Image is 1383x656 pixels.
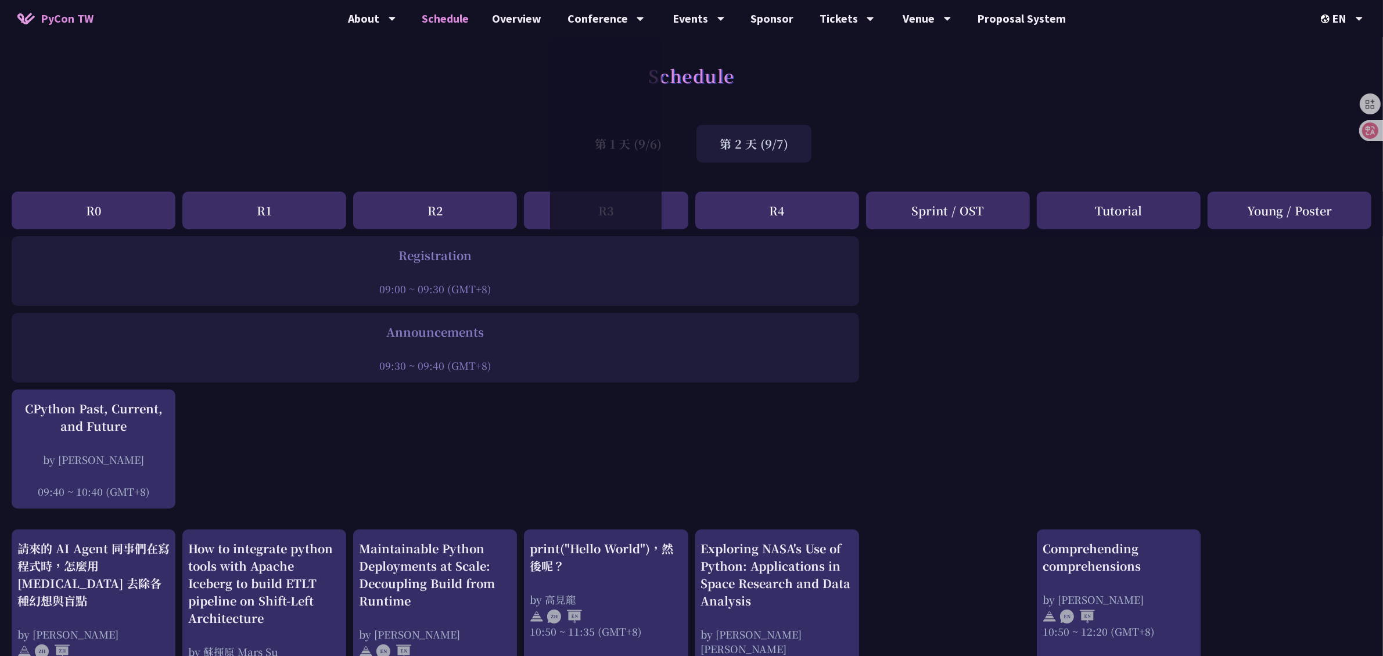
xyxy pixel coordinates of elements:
div: R3 [524,192,688,229]
img: svg+xml;base64,PHN2ZyB4bWxucz0iaHR0cDovL3d3dy53My5vcmcvMjAwMC9zdmciIHdpZHRoPSIyNCIgaGVpZ2h0PSIyNC... [530,610,544,623]
img: ENEN.5a408d1.svg [1060,610,1095,623]
div: by 高見龍 [530,592,682,607]
div: Sprint / OST [866,192,1030,229]
div: Comprehending comprehensions [1043,540,1195,575]
div: How to integrate python tools with Apache Iceberg to build ETLT pipeline on Shift-Left Architecture [188,540,340,627]
div: Tutorial [1037,192,1201,229]
div: R0 [12,192,175,229]
div: 09:30 ~ 09:40 (GMT+8) [17,358,853,373]
div: 第 2 天 (9/7) [696,125,811,163]
a: PyCon TW [6,4,105,33]
div: by [PERSON_NAME] [17,452,170,467]
div: Exploring NASA's Use of Python: Applications in Space Research and Data Analysis [701,540,853,610]
div: 09:40 ~ 10:40 (GMT+8) [17,484,170,499]
div: 09:00 ~ 09:30 (GMT+8) [17,282,853,296]
div: by [PERSON_NAME] [359,627,511,641]
div: Maintainable Python Deployments at Scale: Decoupling Build from Runtime [359,540,511,610]
img: Home icon of PyCon TW 2025 [17,13,35,24]
span: PyCon TW [41,10,94,27]
div: R4 [695,192,859,229]
div: 10:50 ~ 11:35 (GMT+8) [530,624,682,639]
div: Announcements [17,323,853,341]
div: R1 [182,192,346,229]
h1: Schedule [648,58,735,93]
div: print("Hello World")，然後呢？ [530,540,682,575]
div: by [PERSON_NAME] [17,627,170,641]
div: R2 [353,192,517,229]
img: svg+xml;base64,PHN2ZyB4bWxucz0iaHR0cDovL3d3dy53My5vcmcvMjAwMC9zdmciIHdpZHRoPSIyNCIgaGVpZ2h0PSIyNC... [1043,610,1057,623]
a: CPython Past, Current, and Future by [PERSON_NAME] 09:40 ~ 10:40 (GMT+8) [17,400,170,499]
div: 10:50 ~ 12:20 (GMT+8) [1043,624,1195,639]
img: ZHEN.371966e.svg [547,610,582,623]
div: by [PERSON_NAME] [1043,592,1195,607]
div: Registration [17,247,853,264]
div: by [PERSON_NAME] [PERSON_NAME] [701,627,853,656]
div: Young / Poster [1208,192,1371,229]
div: 請來的 AI Agent 同事們在寫程式時，怎麼用 [MEDICAL_DATA] 去除各種幻想與盲點 [17,540,170,610]
img: Locale Icon [1321,15,1332,23]
div: CPython Past, Current, and Future [17,400,170,435]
